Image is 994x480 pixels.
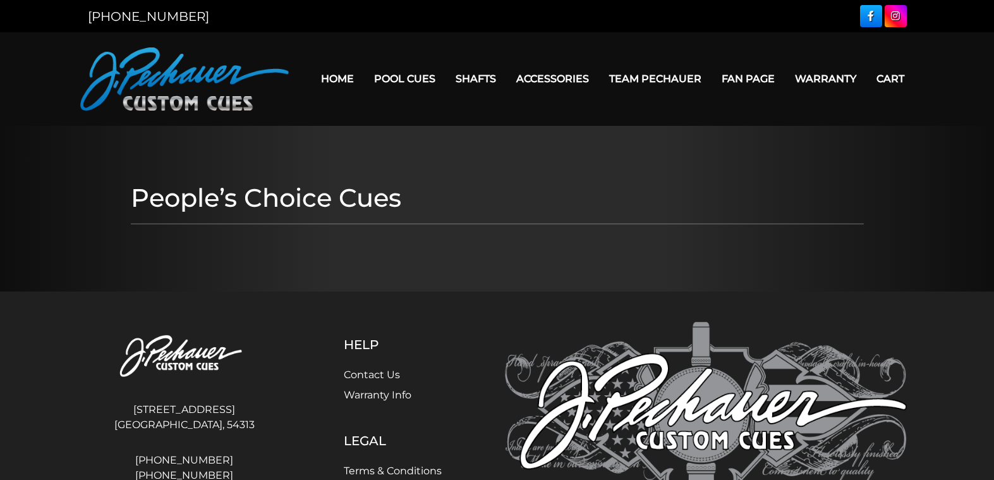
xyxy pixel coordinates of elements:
a: [PHONE_NUMBER] [88,9,209,24]
a: Shafts [445,63,506,95]
a: Accessories [506,63,599,95]
a: Warranty Info [344,389,411,401]
a: [PHONE_NUMBER] [88,453,281,468]
img: Pechauer Custom Cues [88,322,281,392]
a: Cart [866,63,914,95]
address: [STREET_ADDRESS] [GEOGRAPHIC_DATA], 54313 [88,397,281,438]
img: Pechauer Custom Cues [80,47,289,111]
a: Terms & Conditions [344,465,442,477]
a: Team Pechauer [599,63,712,95]
a: Contact Us [344,369,400,381]
a: Home [311,63,364,95]
h1: People’s Choice Cues [131,183,864,213]
h5: Help [344,337,442,352]
a: Fan Page [712,63,785,95]
a: Pool Cues [364,63,445,95]
a: Warranty [785,63,866,95]
h5: Legal [344,433,442,448]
